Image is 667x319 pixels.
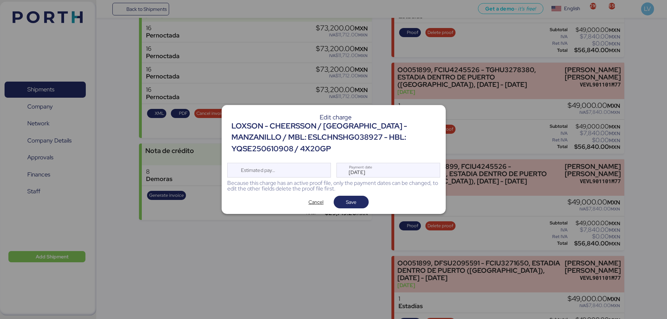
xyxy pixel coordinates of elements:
[231,114,440,120] div: Edit charge
[346,198,356,206] span: Save
[227,180,440,192] div: Because this charge has an active proof file, only the payment dates can be changed, to edit the ...
[299,196,334,208] button: Cancel
[308,198,324,206] span: Cancel
[334,196,369,208] button: Save
[231,120,440,154] div: LOXSON - CHEERSSON / [GEOGRAPHIC_DATA] - MANZANILLO / MBL: ESLCHNSHG038927 - HBL: YQSE250610908 /...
